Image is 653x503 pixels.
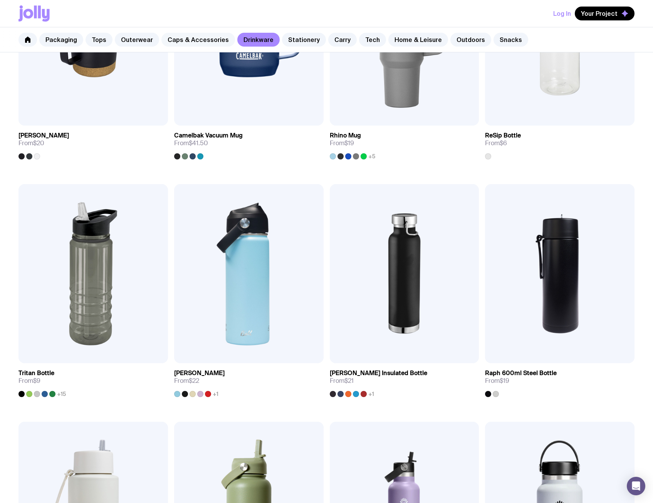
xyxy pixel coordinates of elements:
a: Tops [86,33,112,47]
span: Your Project [581,10,618,17]
a: Carry [328,33,357,47]
span: $21 [344,377,354,385]
span: +15 [57,391,66,397]
a: Drinkware [237,33,280,47]
a: [PERSON_NAME]From$22+1 [174,363,324,397]
a: Home & Leisure [388,33,448,47]
h3: ReSip Bottle [485,132,521,139]
h3: Rhino Mug [330,132,361,139]
span: +5 [368,153,375,159]
button: Your Project [575,7,635,20]
span: From [330,139,354,147]
span: $6 [500,139,507,147]
a: Raph 600ml Steel BottleFrom$19 [485,363,635,397]
a: Caps & Accessories [161,33,235,47]
h3: [PERSON_NAME] [18,132,69,139]
a: Outerwear [115,33,159,47]
a: Camelbak Vacuum MugFrom$41.50 [174,126,324,159]
h3: [PERSON_NAME] [174,369,225,377]
span: +1 [213,391,218,397]
span: From [174,139,208,147]
a: Outdoors [450,33,491,47]
span: $20 [33,139,44,147]
span: From [485,139,507,147]
h3: Tritan Bottle [18,369,54,377]
span: From [18,377,40,385]
h3: Raph 600ml Steel Bottle [485,369,557,377]
button: Log In [553,7,571,20]
a: [PERSON_NAME] Insulated BottleFrom$21+1 [330,363,479,397]
span: $19 [500,377,509,385]
span: From [18,139,44,147]
a: Tech [359,33,386,47]
h3: Camelbak Vacuum Mug [174,132,243,139]
span: From [485,377,509,385]
span: $22 [189,377,199,385]
a: [PERSON_NAME]From$20 [18,126,168,159]
div: Open Intercom Messenger [627,477,645,495]
span: $19 [344,139,354,147]
a: Tritan BottleFrom$9+15 [18,363,168,397]
a: Stationery [282,33,326,47]
a: Packaging [39,33,83,47]
span: +1 [368,391,374,397]
span: $9 [33,377,40,385]
span: $41.50 [189,139,208,147]
a: ReSip BottleFrom$6 [485,126,635,159]
span: From [174,377,199,385]
a: Snacks [494,33,528,47]
a: Rhino MugFrom$19+5 [330,126,479,159]
span: From [330,377,354,385]
h3: [PERSON_NAME] Insulated Bottle [330,369,427,377]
